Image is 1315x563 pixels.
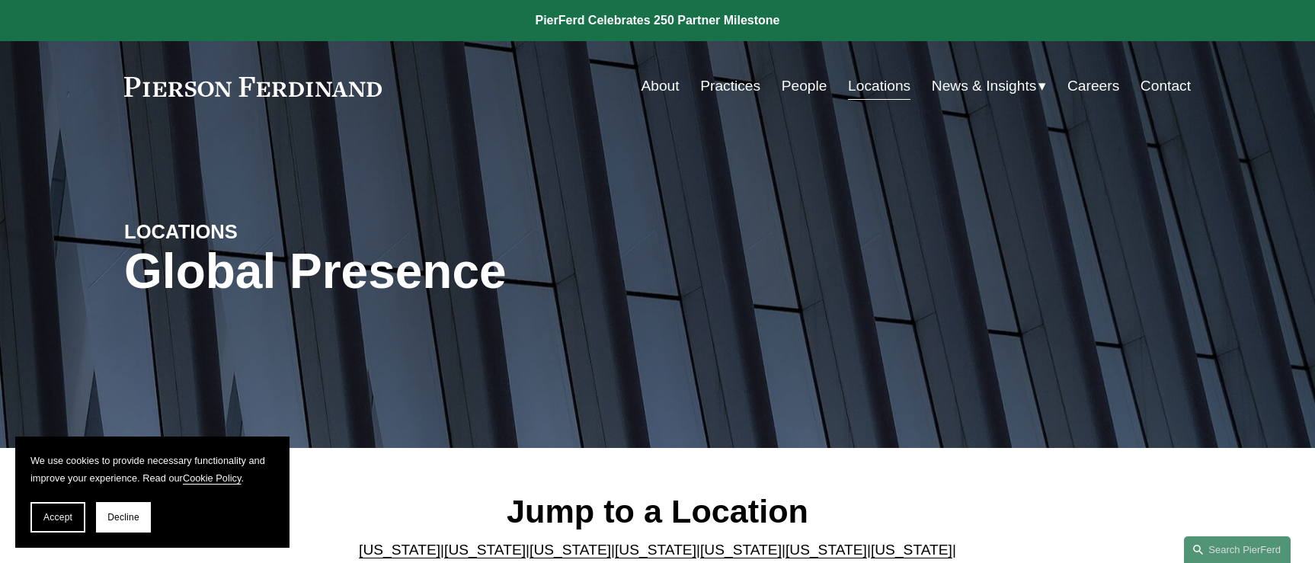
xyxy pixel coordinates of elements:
[1141,72,1191,101] a: Contact
[641,72,679,101] a: About
[785,542,867,558] a: [US_STATE]
[183,472,242,484] a: Cookie Policy
[30,452,274,487] p: We use cookies to provide necessary functionality and improve your experience. Read our .
[347,491,969,531] h2: Jump to a Location
[124,244,835,299] h1: Global Presence
[30,502,85,533] button: Accept
[871,542,952,558] a: [US_STATE]
[43,512,72,523] span: Accept
[124,219,391,244] h4: LOCATIONS
[932,72,1047,101] a: folder dropdown
[700,542,782,558] a: [US_STATE]
[530,542,611,558] a: [US_STATE]
[1067,72,1119,101] a: Careers
[700,72,760,101] a: Practices
[359,542,440,558] a: [US_STATE]
[1184,536,1291,563] a: Search this site
[15,437,290,548] section: Cookie banner
[96,502,151,533] button: Decline
[615,542,696,558] a: [US_STATE]
[107,512,139,523] span: Decline
[932,73,1037,100] span: News & Insights
[848,72,910,101] a: Locations
[782,72,827,101] a: People
[444,542,526,558] a: [US_STATE]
